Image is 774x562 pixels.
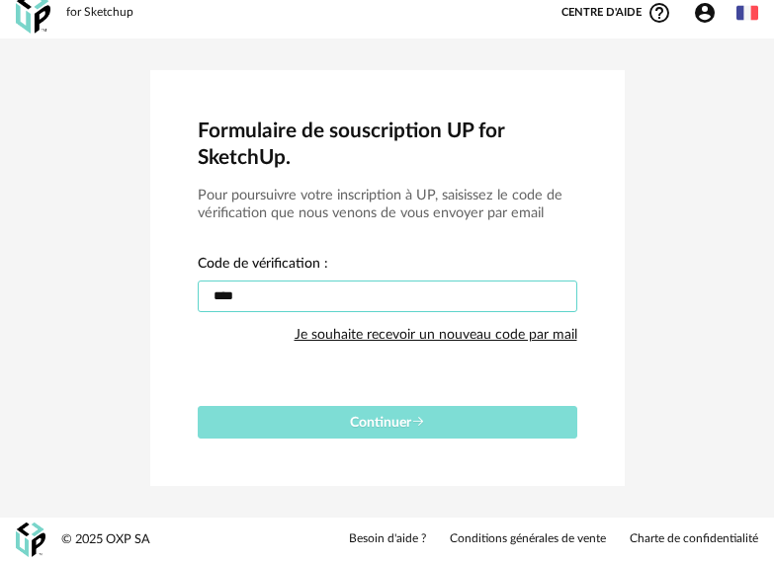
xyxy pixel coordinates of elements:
a: Charte de confidentialité [630,531,758,547]
div: © 2025 OXP SA [61,531,150,548]
span: Continuer [350,416,425,430]
a: Besoin d'aide ? [349,531,426,547]
h3: Pour poursuivre votre inscription à UP, saisissez le code de vérification que nous venons de vous... [198,187,577,223]
label: Code de vérification : [198,257,328,275]
span: Account Circle icon [693,1,726,25]
span: Help Circle Outline icon [647,1,671,25]
button: Continuer [198,406,577,439]
a: Conditions générales de vente [450,531,606,547]
h2: Formulaire de souscription UP for SketchUp. [198,118,577,171]
img: fr [736,2,758,24]
img: OXP [16,522,45,557]
div: Je souhaite recevoir un nouveau code par mail [295,315,577,355]
span: Centre d'aideHelp Circle Outline icon [561,1,671,25]
div: for Sketchup [66,5,133,21]
span: Account Circle icon [693,1,717,25]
